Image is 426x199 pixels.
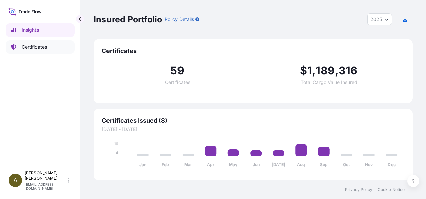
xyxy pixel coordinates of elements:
span: Certificates [165,80,190,85]
button: Year Selector [367,13,392,25]
span: 1 [307,65,312,76]
a: Cookie Notice [378,187,405,192]
tspan: Aug [297,162,305,167]
a: Certificates [6,40,75,54]
a: Privacy Policy [345,187,372,192]
p: Insured Portfolio [94,14,162,25]
a: Insights [6,23,75,37]
span: Certificates Issued ($) [102,117,405,125]
tspan: 16 [114,141,118,146]
span: A [13,177,17,184]
tspan: Nov [365,162,373,167]
p: [PERSON_NAME] [PERSON_NAME] [25,170,66,181]
tspan: Dec [388,162,396,167]
span: 189 [316,65,335,76]
tspan: Jan [139,162,146,167]
span: [DATE] - [DATE] [102,126,405,133]
tspan: Mar [184,162,192,167]
p: Certificates [22,44,47,50]
tspan: Feb [162,162,169,167]
p: Policy Details [165,16,194,23]
p: [EMAIL_ADDRESS][DOMAIN_NAME] [25,182,66,190]
tspan: May [229,162,238,167]
tspan: Jun [253,162,260,167]
tspan: Apr [207,162,214,167]
span: Certificates [102,47,405,55]
span: Total Cargo Value Insured [301,80,357,85]
tspan: Oct [343,162,350,167]
tspan: Sep [320,162,328,167]
span: 59 [170,65,184,76]
tspan: 4 [116,150,118,155]
span: $ [300,65,307,76]
span: 316 [339,65,358,76]
span: , [335,65,339,76]
span: 2025 [370,16,382,23]
span: , [312,65,316,76]
tspan: [DATE] [272,162,285,167]
p: Insights [22,27,39,34]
